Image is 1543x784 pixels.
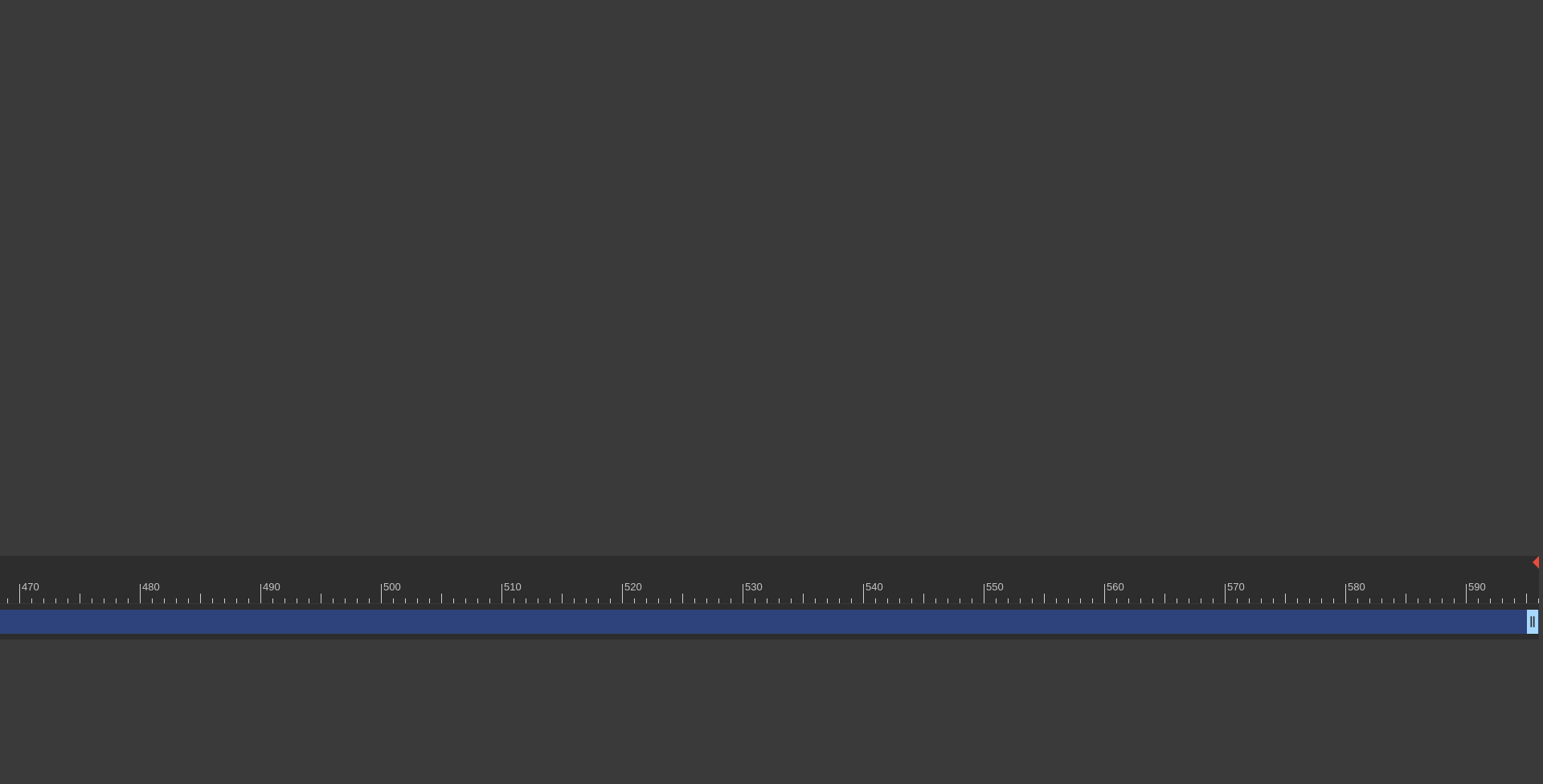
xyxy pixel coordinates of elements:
[504,579,524,595] div: 510
[1348,579,1368,595] div: 580
[263,579,283,595] div: 490
[624,579,645,595] div: 520
[1107,579,1127,595] div: 560
[22,579,42,595] div: 470
[383,579,403,595] div: 500
[1227,579,1247,595] div: 570
[1525,614,1541,630] span: drag_handle
[745,579,765,595] div: 530
[986,579,1006,595] div: 550
[1533,556,1539,569] img: bound-end.png
[866,579,886,595] div: 540
[1468,579,1488,595] div: 590
[142,579,162,595] div: 480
